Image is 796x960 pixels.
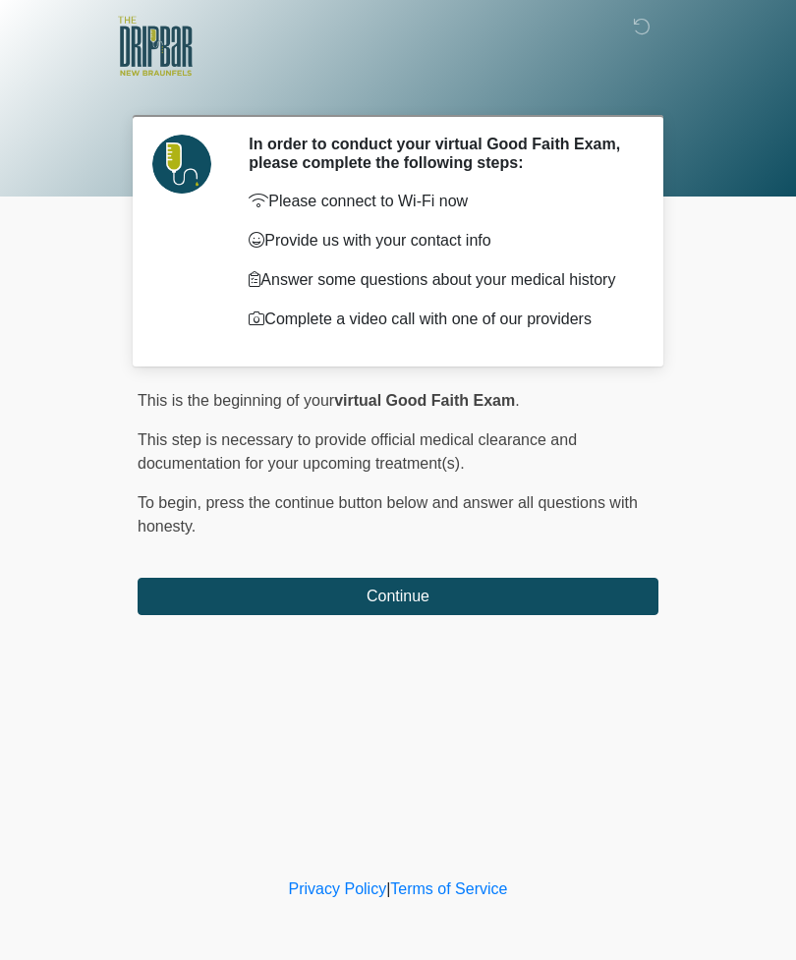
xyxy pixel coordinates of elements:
[334,392,515,409] strong: virtual Good Faith Exam
[289,880,387,897] a: Privacy Policy
[249,308,629,331] p: Complete a video call with one of our providers
[249,229,629,253] p: Provide us with your contact info
[138,392,334,409] span: This is the beginning of your
[249,190,629,213] p: Please connect to Wi-Fi now
[138,431,577,472] span: This step is necessary to provide official medical clearance and documentation for your upcoming ...
[152,135,211,194] img: Agent Avatar
[249,135,629,172] h2: In order to conduct your virtual Good Faith Exam, please complete the following steps:
[138,494,638,535] span: press the continue button below and answer all questions with honesty.
[138,494,205,511] span: To begin,
[390,880,507,897] a: Terms of Service
[386,880,390,897] a: |
[249,268,629,292] p: Answer some questions about your medical history
[118,15,193,79] img: The DRIPBaR - New Braunfels Logo
[515,392,519,409] span: .
[138,578,658,615] button: Continue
